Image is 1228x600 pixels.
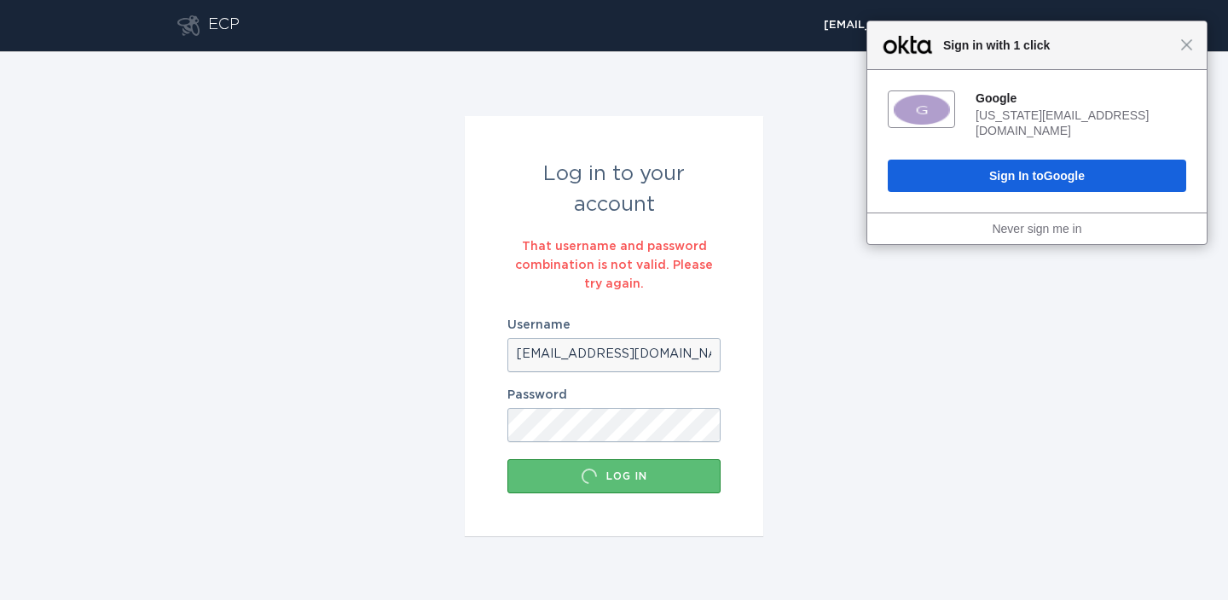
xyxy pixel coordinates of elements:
div: [US_STATE][EMAIL_ADDRESS][DOMAIN_NAME] [976,108,1186,138]
label: Password [507,389,721,401]
button: Log in [507,459,721,493]
div: Log in [516,468,712,485]
div: Log in to your account [507,159,721,220]
button: Go to dashboard [177,15,200,36]
button: Open user account details [816,13,1051,38]
span: Google [1044,169,1085,183]
div: ECP [208,15,240,36]
a: Never sign me in [992,222,1081,236]
div: [EMAIL_ADDRESS][DOMAIN_NAME] [824,20,1043,31]
div: Popover menu [816,13,1051,38]
span: Close [1180,38,1193,51]
img: fs01m767trxSWvOPx0h8 [894,95,950,125]
span: Sign in with 1 click [935,35,1180,55]
div: Loading [581,468,598,485]
label: Username [507,319,721,331]
div: That username and password combination is not valid. Please try again. [507,237,721,294]
div: Google [976,90,1186,106]
button: Sign In toGoogle [888,160,1186,192]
